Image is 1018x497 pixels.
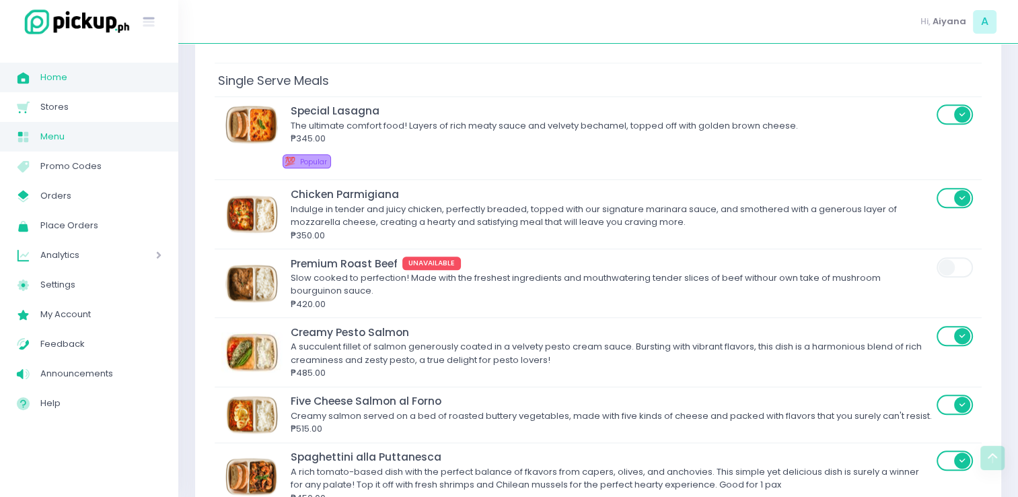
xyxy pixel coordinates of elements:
[40,395,161,412] span: Help
[215,180,982,249] td: Chicken ParmigianaChicken ParmigianaIndulge in tender and juicy chicken, perfectly breaded, toppe...
[291,203,933,229] div: Indulge in tender and juicy chicken, perfectly breaded, topped with our signature marinara sauce,...
[933,15,966,28] span: Aiyana
[40,128,161,145] span: Menu
[291,271,933,298] div: Slow cooked to perfection! Made with the freshest ingredients and mouthwatering tender slices of ...
[40,365,161,383] span: Announcements
[291,256,933,271] div: Premium Roast Beef
[215,249,982,317] td: Premium Roast BeefPremium Roast BeefUNAVAILABLESlow cooked to perfection! Made with the freshest ...
[40,217,161,234] span: Place Orders
[300,157,327,167] span: Popular
[221,104,282,145] img: Special Lasagna
[215,69,332,92] span: Single Serve Meals
[221,263,282,304] img: Premium Roast Beef
[920,15,931,28] span: Hi,
[291,325,933,340] div: Creamy Pesto Salmon
[40,276,161,294] span: Settings
[221,457,282,497] img: Spaghettini alla Puttanesca
[291,465,933,492] div: A rich tomato-based dish with the perfect balance of fkavors from capers, olives, and anchovies. ...
[291,449,933,465] div: Spaghettini alla Puttanesca
[221,332,282,372] img: Creamy Pesto Salmon
[40,69,161,86] span: Home
[291,366,933,380] div: ₱485.00
[285,155,295,168] span: 💯
[291,187,933,202] div: Chicken Parmigiana
[291,119,933,133] div: The ultimate comfort food! Layers of rich meaty sauce and velvety bechamel, topped off with golde...
[221,395,282,435] img: Five Cheese Salmon al Forno
[973,10,996,34] span: A
[291,422,933,436] div: ₱515.00
[215,318,982,387] td: Creamy Pesto SalmonCreamy Pesto SalmonA succulent fillet of salmon generously coated in a velvety...
[17,7,131,36] img: logo
[291,298,933,311] div: ₱420.00
[40,306,161,323] span: My Account
[291,229,933,242] div: ₱350.00
[402,257,462,270] span: UNAVAILABLE
[291,103,933,119] div: Special Lasagna
[215,96,982,180] td: Special LasagnaSpecial LasagnaThe ultimate comfort food! Layers of rich meaty sauce and velvety b...
[40,98,161,116] span: Stores
[221,194,282,234] img: Chicken Parmigiana
[291,340,933,366] div: A succulent fillet of salmon generously coated in a velvety pesto cream sauce. Bursting with vibr...
[40,187,161,205] span: Orders
[291,409,933,423] div: Creamy salmon served on a bed of roasted buttery vegetables, made with five kinds of cheese and p...
[291,132,933,145] div: ₱345.00
[291,393,933,409] div: Five Cheese Salmon al Forno
[40,158,161,175] span: Promo Codes
[215,387,982,442] td: Five Cheese Salmon al FornoFive Cheese Salmon al FornoCreamy salmon served on a bed of roasted bu...
[40,335,161,353] span: Feedback
[40,246,118,264] span: Analytics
